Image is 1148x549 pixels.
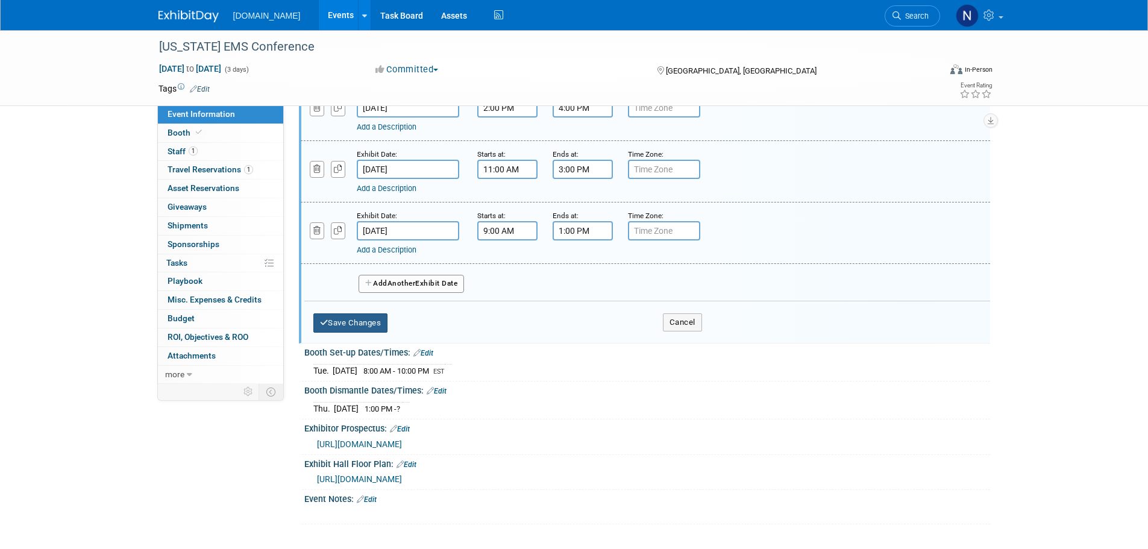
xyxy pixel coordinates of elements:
a: ROI, Objectives & ROO [158,328,283,347]
a: Add a Description [357,245,416,254]
div: In-Person [964,65,993,74]
a: Add a Description [357,184,416,193]
span: Misc. Expenses & Credits [168,295,262,304]
a: Edit [413,349,433,357]
small: Time Zone: [628,150,663,158]
a: Sponsorships [158,236,283,254]
input: Start Time [477,98,538,118]
span: Tasks [166,258,187,268]
a: Edit [397,460,416,469]
span: Attachments [168,351,216,360]
button: AddAnotherExhibit Date [359,275,465,293]
a: Playbook [158,272,283,290]
a: more [158,366,283,384]
input: End Time [553,160,613,179]
div: Booth Dismantle Dates/Times: [304,381,990,397]
span: Travel Reservations [168,165,253,174]
span: 8:00 AM - 10:00 PM [363,366,429,375]
span: Staff [168,146,198,156]
input: Time Zone [628,98,700,118]
input: End Time [553,98,613,118]
span: to [184,64,196,74]
div: Event Notes: [304,490,990,506]
div: Event Format [869,63,993,81]
div: Exhibit Hall Floor Plan: [304,455,990,471]
small: Starts at: [477,150,506,158]
div: Exhibitor Prospectus: [304,419,990,435]
button: Save Changes [313,313,388,333]
a: [URL][DOMAIN_NAME] [317,439,402,449]
a: Search [885,5,940,27]
td: Tue. [313,364,333,377]
td: Tags [158,83,210,95]
a: Add a Description [357,122,416,131]
input: End Time [553,221,613,240]
span: [DATE] [DATE] [158,63,222,74]
span: 1 [244,165,253,174]
span: [GEOGRAPHIC_DATA], [GEOGRAPHIC_DATA] [666,66,817,75]
td: Personalize Event Tab Strip [238,384,259,400]
span: Booth [168,128,204,137]
span: Asset Reservations [168,183,239,193]
input: Date [357,160,459,179]
a: Booth [158,124,283,142]
i: Booth reservation complete [196,129,202,136]
a: Edit [390,425,410,433]
img: ExhibitDay [158,10,219,22]
input: Date [357,98,459,118]
a: Event Information [158,105,283,124]
div: Event Rating [959,83,992,89]
small: Ends at: [553,212,579,220]
span: more [165,369,184,379]
a: Asset Reservations [158,180,283,198]
span: [DOMAIN_NAME] [233,11,301,20]
a: Budget [158,310,283,328]
span: Playbook [168,276,202,286]
a: Staff1 [158,143,283,161]
td: Toggle Event Tabs [259,384,283,400]
a: Edit [190,85,210,93]
div: Booth Set-up Dates/Times: [304,344,990,359]
span: 1:00 PM - [365,404,400,413]
span: Giveaways [168,202,207,212]
button: Committed [371,63,443,76]
input: Start Time [477,160,538,179]
a: Misc. Expenses & Credits [158,291,283,309]
a: Shipments [158,217,283,235]
a: [URL][DOMAIN_NAME] [317,474,402,484]
span: Budget [168,313,195,323]
a: Tasks [158,254,283,272]
input: Time Zone [628,221,700,240]
small: Exhibit Date: [357,212,397,220]
span: Event Information [168,109,235,119]
input: Time Zone [628,160,700,179]
small: Exhibit Date: [357,150,397,158]
span: Shipments [168,221,208,230]
span: EST [433,368,445,375]
td: [DATE] [334,402,359,415]
span: ROI, Objectives & ROO [168,332,248,342]
img: Nicholas Fischer [956,4,979,27]
a: Edit [427,387,447,395]
a: Giveaways [158,198,283,216]
button: Cancel [663,313,702,331]
div: [US_STATE] EMS Conference [155,36,922,58]
span: Another [387,279,416,287]
input: Start Time [477,221,538,240]
td: Thu. [313,402,334,415]
small: Ends at: [553,150,579,158]
span: 1 [189,146,198,155]
span: (3 days) [224,66,249,74]
td: [DATE] [333,364,357,377]
a: Attachments [158,347,283,365]
small: Starts at: [477,212,506,220]
input: Date [357,221,459,240]
small: Time Zone: [628,212,663,220]
a: Edit [357,495,377,504]
span: ? [397,404,400,413]
span: Search [901,11,929,20]
a: Travel Reservations1 [158,161,283,179]
img: Format-Inperson.png [950,64,962,74]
